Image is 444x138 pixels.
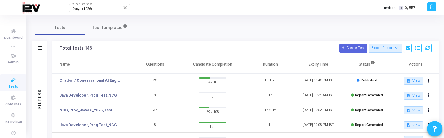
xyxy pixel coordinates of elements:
td: 8 [131,88,179,103]
th: Questions [131,56,179,73]
td: 1h 10m [246,73,295,88]
span: 0/857 [405,5,415,11]
span: Test Templates [92,24,122,31]
mat-icon: description [406,123,411,127]
span: 0 / 1 [199,93,227,100]
mat-icon: Clear [123,5,128,10]
td: 1h [246,88,295,103]
span: Report Generated [355,93,383,97]
a: NCG_Prog_JavaFS_2025_Test [60,107,112,113]
a: Chatbot / Conversational AI Engineer Assessment [60,78,122,83]
span: 1 / 1 [199,123,227,129]
span: Tests [8,84,18,89]
td: [DATE] 12:08 PM IST [294,118,342,133]
td: [DATE] 12:52 PM IST [294,103,342,118]
button: Create Test [339,44,367,53]
button: View [404,92,423,100]
mat-icon: description [406,79,411,83]
span: T [399,6,403,10]
span: 4 / 10 [199,79,227,85]
a: Java Developer_Prog Test_NCG [60,122,117,128]
span: Report Generated [355,123,383,127]
button: Export Report [369,44,402,53]
th: Duration [246,56,295,73]
td: 8 [131,118,179,133]
span: Contests [5,102,21,107]
td: 1h 20m [246,103,295,118]
label: Invites: [384,5,397,11]
td: [DATE] 11:43 PM IST [294,73,342,88]
th: Name [52,56,131,73]
td: 23 [131,73,179,88]
span: Report Generated [355,108,383,112]
th: Actions [391,56,439,73]
a: Java Developer_Prog Test_NCG [60,93,117,98]
mat-icon: description [406,93,411,98]
th: Status [342,56,391,73]
span: Tests [55,24,65,31]
td: [DATE] 11:35 AM IST [294,88,342,103]
span: i2vsys (1026) [72,7,92,11]
span: Dashboard [4,35,23,41]
span: Interviews [5,119,22,125]
td: 1h [246,118,295,133]
span: 39 / 108 [199,108,227,114]
div: Filters [37,65,42,133]
button: View [404,106,423,114]
span: Published [361,78,377,82]
button: View [404,121,423,129]
div: Total Tests: 145 [60,46,92,51]
mat-icon: description [406,108,411,113]
th: Expiry Time [294,56,342,73]
button: View [404,77,423,85]
td: 37 [131,103,179,118]
th: Candidate Completion [179,56,246,73]
span: Admin [8,60,19,65]
img: logo [22,2,40,14]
